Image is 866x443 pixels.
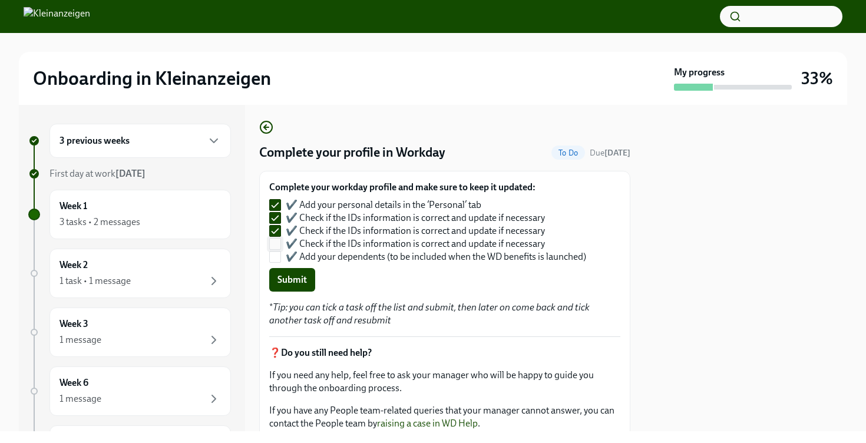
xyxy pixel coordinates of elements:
[60,216,140,229] div: 3 tasks • 2 messages
[269,302,590,326] em: Tip: you can tick a task off the list and submit, then later on come back and tick another task o...
[60,333,101,346] div: 1 message
[60,376,88,389] h6: Week 6
[60,259,88,272] h6: Week 2
[33,67,271,90] h2: Onboarding in Kleinanzeigen
[604,148,630,158] strong: [DATE]
[115,168,146,179] strong: [DATE]
[286,250,586,263] span: ✔️ Add your dependents (to be included when the WD benefits is launched)
[286,224,545,237] span: ✔️ Check if the IDs information is correct and update if necessary
[269,268,315,292] button: Submit
[28,167,231,180] a: First day at work[DATE]
[49,124,231,158] div: 3 previous weeks
[674,66,725,79] strong: My progress
[590,147,630,158] span: October 8th, 2025 09:00
[286,211,545,224] span: ✔️ Check if the IDs information is correct and update if necessary
[60,134,130,147] h6: 3 previous weeks
[269,346,620,359] p: ❓
[24,7,90,26] img: Kleinanzeigen
[60,392,101,405] div: 1 message
[590,148,630,158] span: Due
[28,249,231,298] a: Week 21 task • 1 message
[259,144,445,161] h4: Complete your profile in Workday
[551,148,585,157] span: To Do
[801,68,833,89] h3: 33%
[286,237,545,250] span: ✔️ Check if the IDs information is correct and update if necessary
[269,404,620,430] p: If you have any People team-related queries that your manager cannot answer, you can contact the ...
[60,318,88,330] h6: Week 3
[281,347,372,358] strong: Do you still need help?
[277,274,307,286] span: Submit
[286,199,481,211] span: ✔️ Add your personal details in the ‘Personal’ tab
[28,308,231,357] a: Week 31 message
[60,200,87,213] h6: Week 1
[269,181,596,194] label: Complete your workday profile and make sure to keep it updated:
[60,275,131,287] div: 1 task • 1 message
[377,418,478,429] a: raising a case in WD Help
[28,366,231,416] a: Week 61 message
[28,190,231,239] a: Week 13 tasks • 2 messages
[269,369,620,395] p: If you need any help, feel free to ask your manager who will be happy to guide you through the on...
[49,168,146,179] span: First day at work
